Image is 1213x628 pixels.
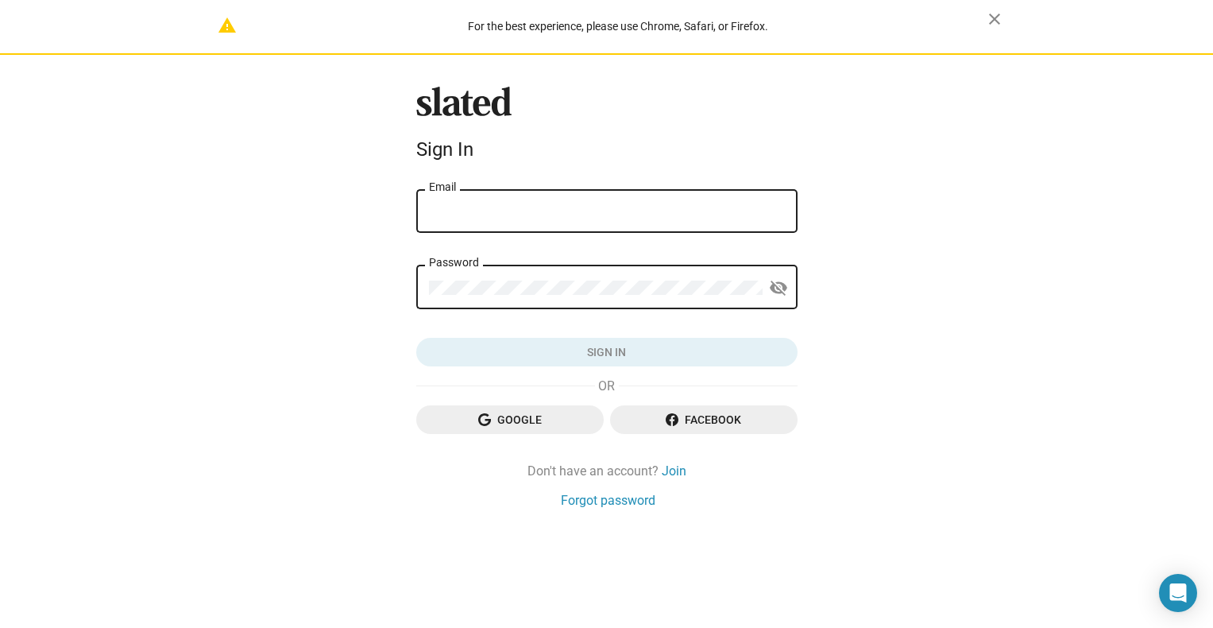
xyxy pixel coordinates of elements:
button: Show password [763,273,794,304]
mat-icon: warning [218,16,237,35]
span: Google [429,405,591,434]
mat-icon: close [985,10,1004,29]
div: Sign In [416,138,798,161]
a: Join [662,463,686,479]
span: Facebook [623,405,785,434]
button: Google [416,405,604,434]
div: Don't have an account? [416,463,798,479]
mat-icon: visibility_off [769,276,788,300]
div: For the best experience, please use Chrome, Safari, or Firefox. [248,16,988,37]
sl-branding: Sign In [416,87,798,168]
div: Open Intercom Messenger [1159,574,1197,612]
a: Forgot password [561,492,655,509]
button: Facebook [610,405,798,434]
